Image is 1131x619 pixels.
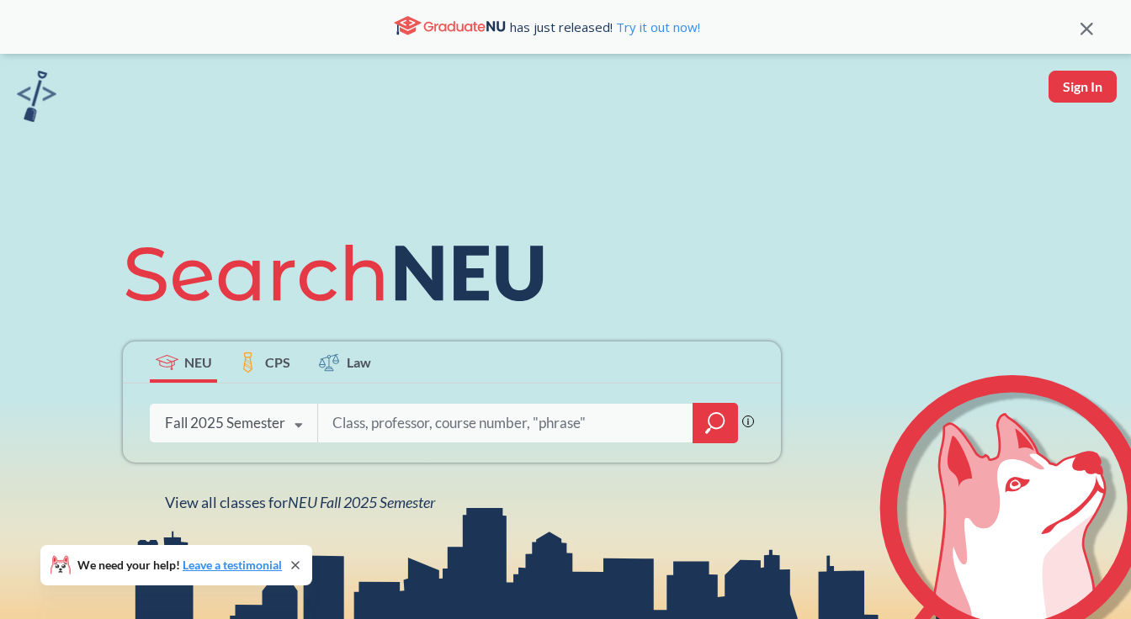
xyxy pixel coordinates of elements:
span: We need your help! [77,559,282,571]
span: View all classes for [165,493,435,511]
span: CPS [265,352,290,372]
span: NEU Fall 2025 Semester [288,493,435,511]
span: NEU [184,352,212,372]
div: magnifying glass [693,403,738,443]
a: Try it out now! [613,19,700,35]
svg: magnifying glass [705,411,725,435]
a: Leave a testimonial [183,558,282,572]
span: has just released! [510,18,700,36]
div: Fall 2025 Semester [165,414,285,432]
button: Sign In [1049,71,1117,103]
img: sandbox logo [17,71,56,122]
a: sandbox logo [17,71,56,127]
input: Class, professor, course number, "phrase" [331,405,681,441]
span: Law [347,352,371,372]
